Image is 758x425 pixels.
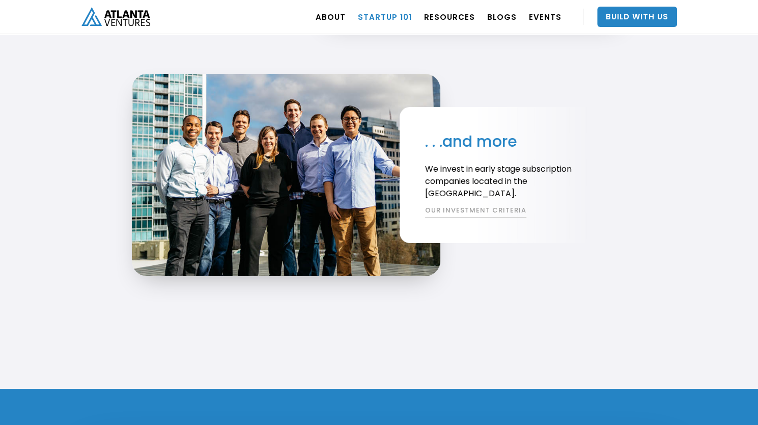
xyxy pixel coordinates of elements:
a: Startup 101 [358,3,412,31]
a: RESOURCES [424,3,475,31]
h2: . . .and more [425,133,604,151]
a: ABOUT [316,3,346,31]
a: Build With Us [597,7,677,27]
img: Atlanta Ventures Team [132,74,440,276]
a: BLOGS [487,3,517,31]
p: We invest in early stage subscription companies located in the [GEOGRAPHIC_DATA]. [425,164,604,200]
a: EVENTS [529,3,562,31]
a: OUR INVESTMENT CRITERIA [425,206,526,218]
